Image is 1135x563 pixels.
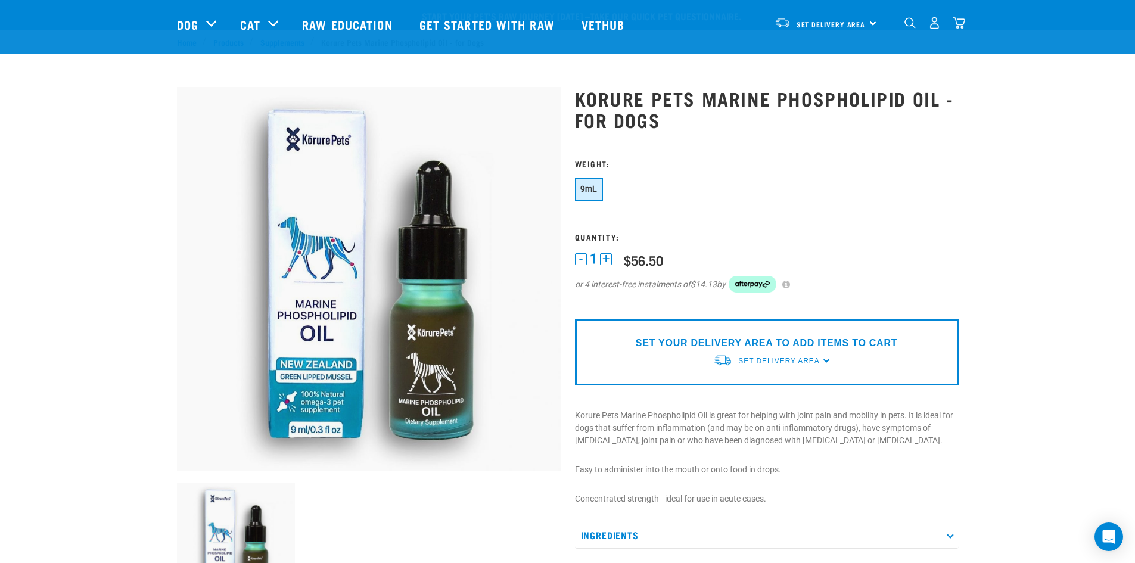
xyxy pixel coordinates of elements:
[691,278,717,291] span: $14.13
[624,253,663,267] div: $56.50
[738,357,819,365] span: Set Delivery Area
[928,17,941,29] img: user.png
[575,409,959,447] p: Korure Pets Marine Phospholipid Oil is great for helping with joint pain and mobility in pets. It...
[177,15,198,33] a: Dog
[575,232,959,241] h3: Quantity:
[575,276,959,293] div: or 4 interest-free instalments of by
[575,88,959,130] h1: Korure Pets Marine Phospholipid Oil - for Dogs
[408,1,570,48] a: Get started with Raw
[575,522,959,549] p: Ingredients
[729,276,776,293] img: Afterpay
[290,1,407,48] a: Raw Education
[590,253,597,265] span: 1
[575,493,959,505] p: Concentrated strength - ideal for use in acute cases.
[240,15,260,33] a: Cat
[177,87,561,471] img: OI Lfront 1024x1024
[570,1,640,48] a: Vethub
[636,336,897,350] p: SET YOUR DELIVERY AREA TO ADD ITEMS TO CART
[575,178,603,201] button: 9mL
[1094,522,1123,551] div: Open Intercom Messenger
[713,354,732,366] img: van-moving.png
[575,464,959,476] p: Easy to administer into the mouth or onto food in drops.
[600,253,612,265] button: +
[775,17,791,28] img: van-moving.png
[575,159,959,168] h3: Weight:
[904,17,916,29] img: home-icon-1@2x.png
[575,253,587,265] button: -
[580,184,598,194] span: 9mL
[953,17,965,29] img: home-icon@2x.png
[797,22,866,26] span: Set Delivery Area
